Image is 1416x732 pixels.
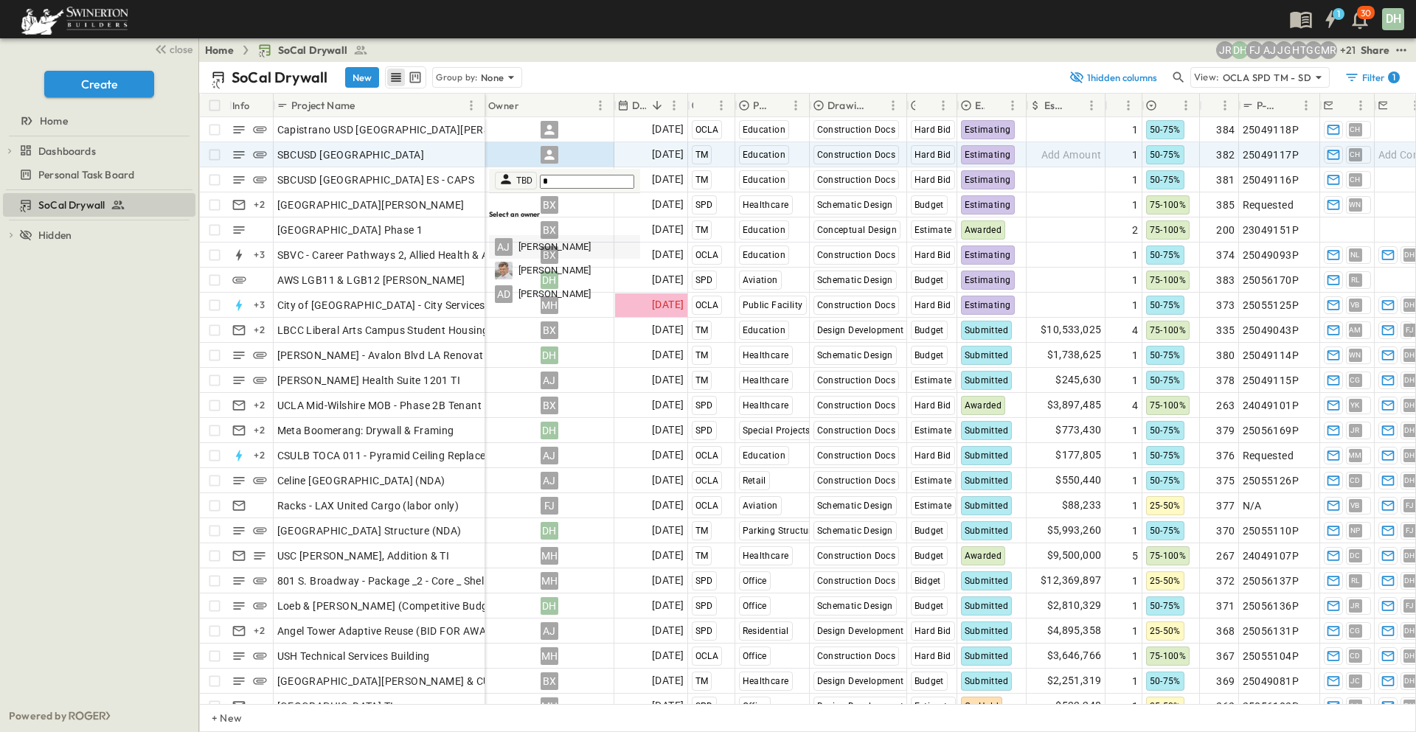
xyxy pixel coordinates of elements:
span: City of [GEOGRAPHIC_DATA] - City Services Building [277,298,527,313]
span: 75-100% [1150,400,1187,411]
button: Menu [1216,97,1234,114]
button: DH [1381,7,1406,32]
span: Submitted [965,350,1009,360]
span: 385 [1216,198,1235,212]
span: SBVC - Career Pathways 2, Allied Health & Aeronautics Bldg's [277,248,572,262]
span: Education [743,175,786,185]
span: [DATE] [652,447,684,464]
div: Personal Task Boardtest [3,163,195,187]
span: Education [743,150,786,160]
button: Sort [988,97,1004,114]
span: Education [743,225,786,235]
span: Schematic Design [817,275,893,285]
span: Submitted [965,325,1009,335]
span: SPD [695,425,713,436]
span: Construction Docs [817,125,896,135]
span: 380 [1216,348,1235,363]
button: Filter1 [1339,67,1404,88]
span: Construction Docs [817,425,896,436]
span: 1 [1132,248,1138,262]
span: 25049115P [1243,373,1299,388]
button: Menu [712,97,730,114]
span: 1 [1132,147,1138,162]
div: DH [541,422,558,439]
div: AD [495,285,513,303]
span: Construction Docs [817,375,896,386]
span: DH [1404,430,1415,431]
span: Construction Docs [817,175,896,185]
span: 382 [1216,147,1235,162]
span: SPD [695,400,713,411]
p: Primary Market [753,98,768,113]
span: [DATE] [652,397,684,414]
a: Home [3,111,192,131]
button: Sort [358,97,374,114]
span: 381 [1216,172,1235,187]
span: Add Amount [1041,147,1102,162]
span: Construction Docs [817,250,896,260]
div: + 2 [251,321,268,339]
span: Estimating [965,150,1011,160]
button: Menu [665,97,683,114]
span: Healthcare [743,400,789,411]
span: 374 [1216,248,1235,262]
span: 263 [1216,398,1235,413]
span: UCLA Mid-Wilshire MOB - Phase 2B Tenant Improvements Floors 1-3 100% SD Budget [277,398,687,413]
span: 200 [1216,223,1235,237]
span: 1 [1132,122,1138,137]
p: Estimate Amount [1044,98,1063,113]
span: 25055126P [1243,473,1299,488]
button: Sort [1336,97,1352,114]
div: AJ [541,472,558,489]
span: 75-100% [1150,275,1187,285]
span: Estimate [914,225,952,235]
span: Estimating [965,200,1011,210]
span: Healthcare [743,200,789,210]
span: TM [695,325,709,335]
span: OCLA [695,300,719,310]
span: WN [1349,204,1361,205]
button: Menu [462,97,480,114]
div: Jorge Garcia (jorgarcia@swinerton.com) [1275,41,1293,59]
button: Sort [1390,97,1406,114]
button: Sort [1281,97,1297,114]
span: [DATE] [652,171,684,188]
span: 25049093P [1243,248,1299,262]
div: Info [229,94,274,117]
span: 25049118P [1243,122,1299,137]
p: P-Code [1257,98,1278,113]
span: 4 [1132,398,1138,413]
span: 4 [1132,323,1138,338]
span: Estimate [914,425,952,436]
span: Hidden [38,228,72,243]
span: 50-75% [1150,175,1181,185]
span: OCLA [695,450,719,461]
span: TM [695,350,709,360]
span: Requested [1243,448,1294,463]
span: Budget [914,325,944,335]
span: TM [695,175,709,185]
span: 25049114P [1243,348,1299,363]
div: AJ [541,447,558,464]
span: NL [1350,254,1360,255]
span: SPD [695,275,713,285]
span: SoCal Drywall [278,43,347,57]
span: OCLA [695,125,719,135]
span: TM [695,375,709,386]
span: TBD [516,175,533,187]
span: $245,630 [1055,372,1101,388]
span: MM [1348,455,1362,456]
span: Education [743,125,786,135]
button: 1 [1316,6,1345,32]
button: Menu [934,97,952,114]
button: Sort [771,97,787,114]
span: Submitted [965,450,1009,461]
div: + 3 [251,246,268,264]
img: Profile Picture [495,262,513,279]
div: + 3 [251,296,268,314]
span: 1 [1132,423,1138,438]
span: Aviation [743,275,778,285]
img: 6c363589ada0b36f064d841b69d3a419a338230e66bb0a533688fa5cc3e9e735.png [18,4,131,35]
